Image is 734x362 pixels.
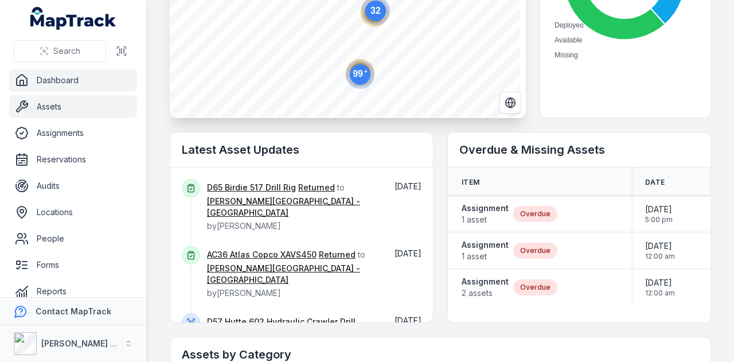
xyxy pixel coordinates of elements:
span: Search [53,45,80,57]
time: 26/08/2025, 1:47:59 pm [395,181,421,191]
a: Reports [9,280,137,303]
a: Audits [9,174,137,197]
a: Assets [9,95,137,118]
button: Switch to Satellite View [499,92,521,114]
span: [DATE] [395,181,421,191]
span: [DATE] [645,204,673,215]
span: to by [PERSON_NAME] [207,182,378,231]
div: Overdue [513,206,557,222]
a: Assignment1 asset [462,203,509,225]
a: Forms [9,254,137,277]
a: Locations [9,201,137,224]
span: [DATE] [645,277,675,289]
span: 12:00 am [645,289,675,298]
strong: Assignment [462,276,509,287]
a: People [9,227,137,250]
a: D57 Hutte 602 Hydraulic Crawler Drill [207,316,356,328]
div: Overdue [513,243,557,259]
a: [PERSON_NAME][GEOGRAPHIC_DATA] - [GEOGRAPHIC_DATA] [207,263,378,286]
a: Reservations [9,148,137,171]
div: Overdue [513,279,557,295]
span: Item [462,178,479,187]
span: 1 asset [462,251,509,262]
button: Search [14,40,106,62]
a: Assignment2 assets [462,276,509,299]
span: 12:00 am [645,252,675,261]
text: 99 [353,68,368,79]
a: AC36 Atlas Copco XAVS450 [207,249,317,260]
strong: [PERSON_NAME] Group [41,338,135,348]
span: Deployed [555,21,584,29]
span: [DATE] [645,240,675,252]
h2: Latest Asset Updates [182,142,421,158]
span: 5:00 pm [645,215,673,224]
time: 25/08/2025, 12:00:00 am [645,277,675,298]
span: 2 assets [462,287,509,299]
span: Missing [555,51,578,59]
time: 27/06/2025, 5:00:00 pm [645,204,673,224]
a: Assignment1 asset [462,239,509,262]
time: 26/08/2025, 11:57:21 am [395,248,421,258]
span: to by [PERSON_NAME] [207,250,378,298]
a: Returned [319,249,356,260]
a: Returned [298,182,335,193]
a: Dashboard [9,69,137,92]
span: Date [645,178,665,187]
span: [DATE] [395,248,421,258]
span: [DATE] [395,316,421,325]
strong: Assignment [462,239,509,251]
a: MapTrack [30,7,116,30]
span: Available [555,36,582,44]
a: [PERSON_NAME][GEOGRAPHIC_DATA] - [GEOGRAPHIC_DATA] [207,196,378,219]
h2: Overdue & Missing Assets [459,142,699,158]
tspan: + [364,68,368,75]
strong: Assignment [462,203,509,214]
time: 26/08/2025, 10:55:32 am [395,316,421,325]
a: D65 Birdie 517 Drill Rig [207,182,296,193]
time: 31/07/2025, 12:00:00 am [645,240,675,261]
strong: Contact MapTrack [36,306,111,316]
text: 32 [370,6,381,15]
a: Assignments [9,122,137,145]
span: 1 asset [462,214,509,225]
